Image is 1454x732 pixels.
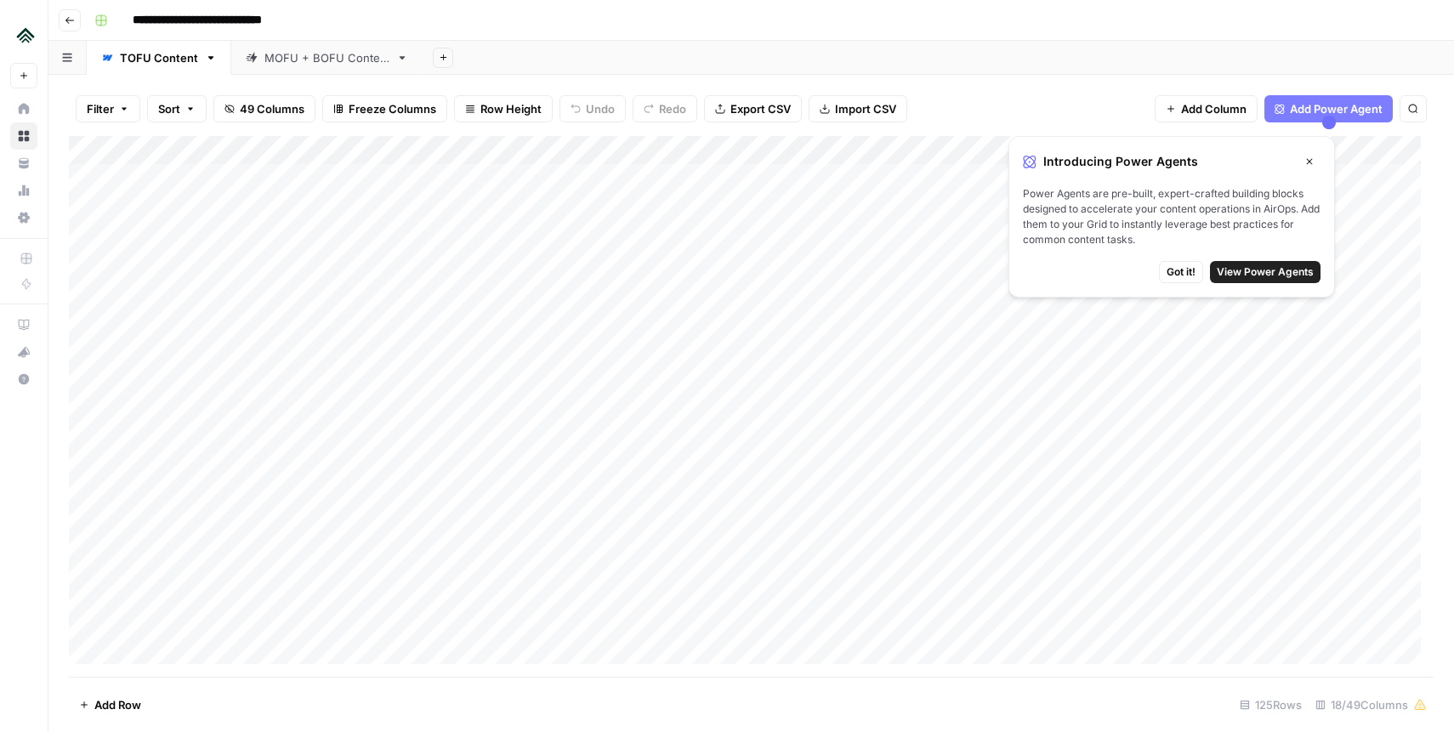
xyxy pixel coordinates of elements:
[1023,150,1321,173] div: Introducing Power Agents
[10,366,37,393] button: Help + Support
[730,100,791,117] span: Export CSV
[1217,264,1314,280] span: View Power Agents
[94,696,141,713] span: Add Row
[10,95,37,122] a: Home
[240,100,304,117] span: 49 Columns
[809,95,907,122] button: Import CSV
[87,41,231,75] a: TOFU Content
[659,100,686,117] span: Redo
[1309,691,1434,718] div: 18/49 Columns
[633,95,697,122] button: Redo
[10,338,37,366] button: What's new?
[454,95,553,122] button: Row Height
[10,20,41,50] img: Uplisting Logo
[1181,100,1247,117] span: Add Column
[1233,691,1309,718] div: 125 Rows
[1295,119,1326,136] div: Close
[1159,261,1203,283] button: Got it!
[1290,100,1383,117] span: Add Power Agent
[76,95,140,122] button: Filter
[10,150,37,177] a: Your Data
[10,204,37,231] a: Settings
[10,122,37,150] a: Browse
[559,95,626,122] button: Undo
[1167,264,1196,280] span: Got it!
[1155,95,1258,122] button: Add Column
[1210,261,1321,283] button: View Power Agents
[147,95,207,122] button: Sort
[87,100,114,117] span: Filter
[704,95,802,122] button: Export CSV
[10,14,37,56] button: Workspace: Uplisting
[120,49,198,66] div: TOFU Content
[1023,186,1321,247] span: Power Agents are pre-built, expert-crafted building blocks designed to accelerate your content op...
[835,100,896,117] span: Import CSV
[69,691,151,718] button: Add Row
[10,311,37,338] a: AirOps Academy
[264,49,389,66] div: MOFU + BOFU Content
[158,100,180,117] span: Sort
[1264,95,1393,122] button: Add Power Agent
[231,41,423,75] a: MOFU + BOFU Content
[480,100,542,117] span: Row Height
[213,95,315,122] button: 49 Columns
[349,100,436,117] span: Freeze Columns
[11,339,37,365] div: What's new?
[586,100,615,117] span: Undo
[10,177,37,204] a: Usage
[322,95,447,122] button: Freeze Columns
